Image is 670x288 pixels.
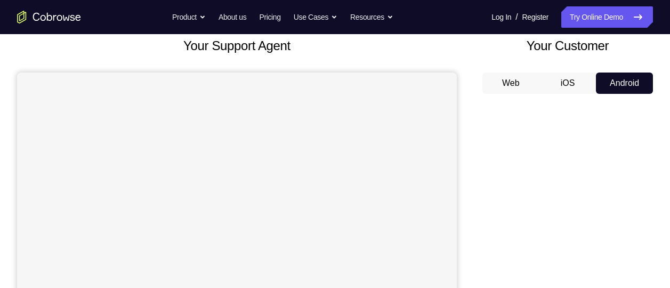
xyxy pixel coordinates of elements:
[596,73,653,94] button: Android
[482,73,539,94] button: Web
[539,73,596,94] button: iOS
[482,36,653,55] h2: Your Customer
[561,6,653,28] a: Try Online Demo
[491,6,511,28] a: Log In
[294,6,337,28] button: Use Cases
[17,36,457,55] h2: Your Support Agent
[515,11,518,23] span: /
[219,6,246,28] a: About us
[350,6,393,28] button: Resources
[259,6,280,28] a: Pricing
[17,11,81,23] a: Go to the home page
[522,6,548,28] a: Register
[172,6,206,28] button: Product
